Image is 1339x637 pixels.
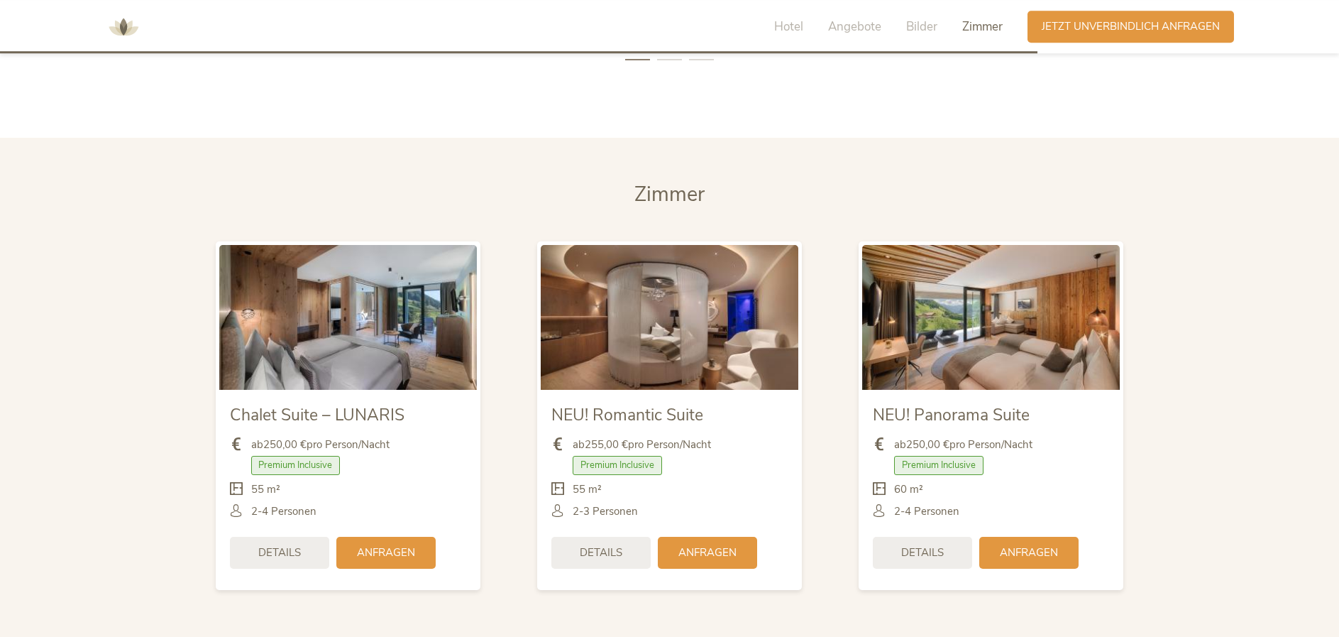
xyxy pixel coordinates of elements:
span: 2-4 Personen [251,504,316,519]
b: 250,00 € [906,437,949,452]
b: 255,00 € [585,437,628,452]
span: Details [901,545,944,560]
span: Chalet Suite – LUNARIS [230,404,404,426]
span: Premium Inclusive [573,456,662,474]
span: Premium Inclusive [251,456,341,474]
span: NEU! Panorama Suite [873,404,1030,426]
span: ab pro Person/Nacht [251,437,390,452]
span: Anfragen [678,545,737,560]
span: ab pro Person/Nacht [894,437,1032,452]
a: AMONTI & LUNARIS Wellnessresort [102,21,145,31]
span: Premium Inclusive [894,456,983,474]
span: ab pro Person/Nacht [573,437,711,452]
span: 55 m² [573,482,602,497]
span: Angebote [828,18,881,35]
img: Chalet Suite – LUNARIS [219,245,477,390]
span: Zimmer [962,18,1003,35]
img: NEU! Panorama Suite [862,245,1120,390]
b: 250,00 € [263,437,307,452]
span: NEU! Romantic Suite [551,404,703,426]
span: Anfragen [357,545,415,560]
span: 2-3 Personen [573,504,638,519]
span: 55 m² [251,482,280,497]
span: Details [580,545,622,560]
span: Hotel [774,18,803,35]
span: 2-4 Personen [894,504,959,519]
span: Jetzt unverbindlich anfragen [1042,19,1220,34]
span: Zimmer [634,180,705,208]
span: Anfragen [1000,545,1058,560]
span: Details [258,545,301,560]
span: 60 m² [894,482,923,497]
img: AMONTI & LUNARIS Wellnessresort [102,6,145,48]
span: Bilder [906,18,937,35]
img: NEU! Romantic Suite [541,245,798,390]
